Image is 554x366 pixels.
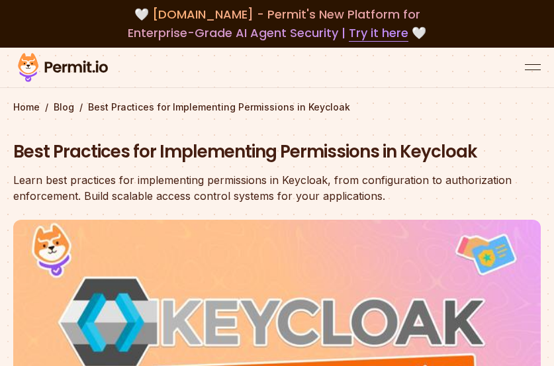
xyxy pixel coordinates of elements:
[13,172,522,204] div: Learn best practices for implementing permissions in Keycloak, from configuration to authorizatio...
[13,101,40,114] a: Home
[525,60,541,75] button: open menu
[54,101,74,114] a: Blog
[128,6,420,41] span: [DOMAIN_NAME] - Permit's New Platform for Enterprise-Grade AI Agent Security |
[349,24,408,42] a: Try it here
[13,101,541,114] div: / /
[13,5,541,42] div: 🤍 🤍
[13,50,113,85] img: Permit logo
[13,140,522,164] h1: Best Practices for Implementing Permissions in Keycloak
